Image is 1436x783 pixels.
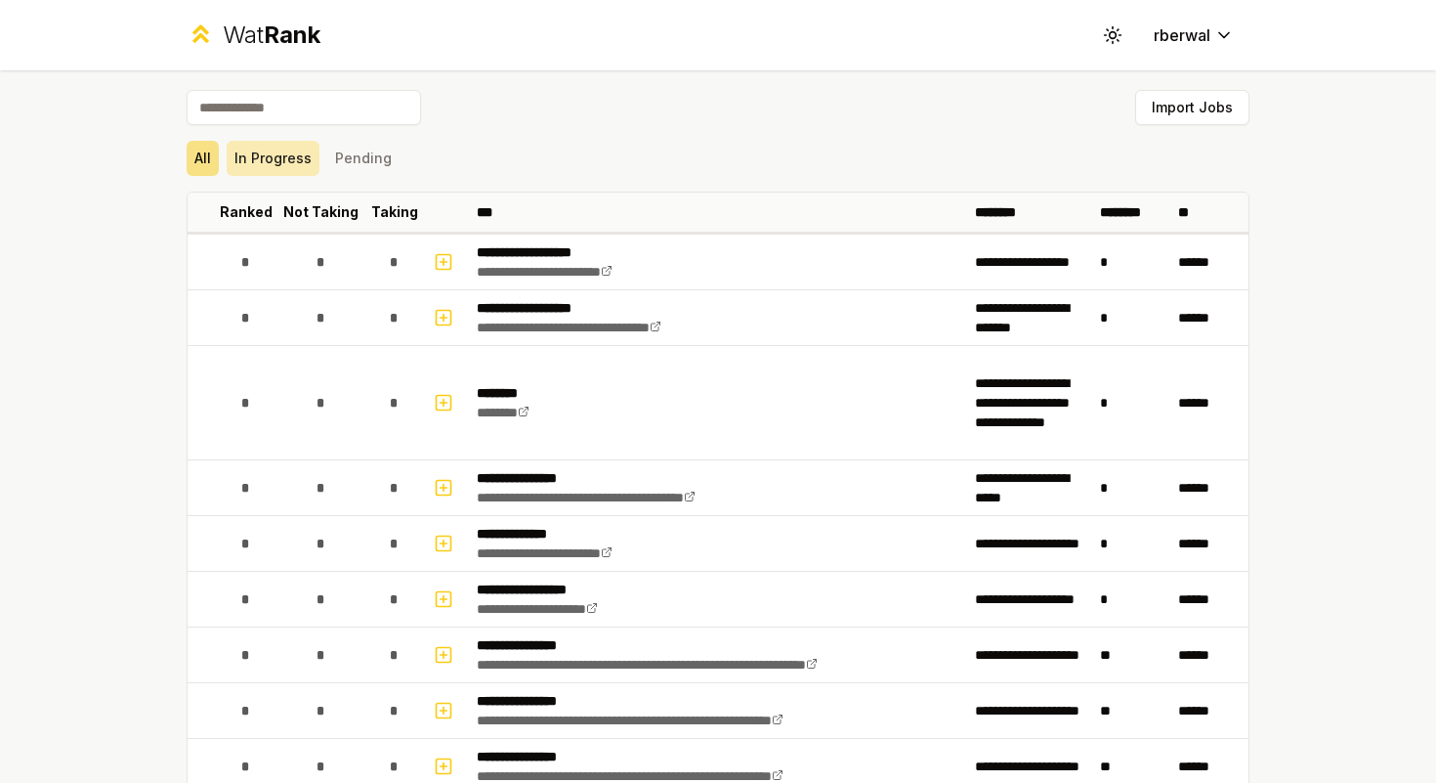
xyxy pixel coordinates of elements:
[227,141,319,176] button: In Progress
[1135,90,1249,125] button: Import Jobs
[283,202,359,222] p: Not Taking
[327,141,400,176] button: Pending
[187,20,320,51] a: WatRank
[1154,23,1210,47] span: rberwal
[220,202,273,222] p: Ranked
[264,21,320,49] span: Rank
[1138,18,1249,53] button: rberwal
[223,20,320,51] div: Wat
[187,141,219,176] button: All
[371,202,418,222] p: Taking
